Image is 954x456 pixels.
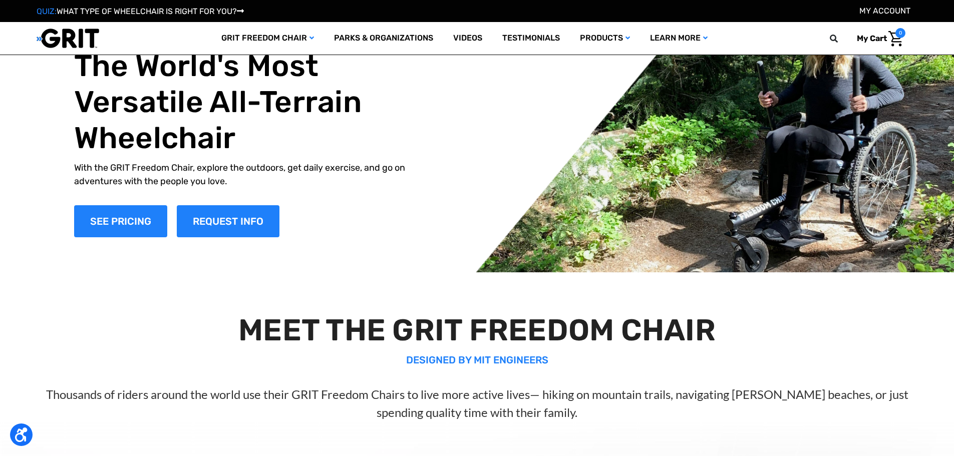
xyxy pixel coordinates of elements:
[177,205,279,237] a: Slide number 1, Request Information
[211,22,324,55] a: GRIT Freedom Chair
[640,22,718,55] a: Learn More
[849,28,905,49] a: Cart with 0 items
[24,352,930,367] p: DESIGNED BY MIT ENGINEERS
[492,22,570,55] a: Testimonials
[570,22,640,55] a: Products
[857,34,887,43] span: My Cart
[24,385,930,421] p: Thousands of riders around the world use their GRIT Freedom Chairs to live more active lives— hik...
[888,31,903,47] img: Cart
[834,28,849,49] input: Search
[74,161,428,188] p: With the GRIT Freedom Chair, explore the outdoors, get daily exercise, and go on adventures with ...
[443,22,492,55] a: Videos
[74,205,167,237] a: Shop Now
[859,6,910,16] a: Account
[24,312,930,348] h2: MEET THE GRIT FREEDOM CHAIR
[37,7,57,16] span: QUIZ:
[74,48,428,156] h1: The World's Most Versatile All-Terrain Wheelchair
[37,7,244,16] a: QUIZ:WHAT TYPE OF WHEELCHAIR IS RIGHT FOR YOU?
[895,28,905,38] span: 0
[37,28,99,49] img: GRIT All-Terrain Wheelchair and Mobility Equipment
[324,22,443,55] a: Parks & Organizations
